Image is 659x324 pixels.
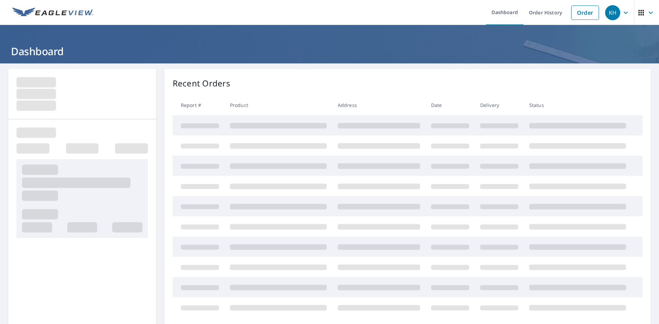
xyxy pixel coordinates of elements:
a: Order [571,5,599,20]
h1: Dashboard [8,44,651,58]
p: Recent Orders [173,77,230,89]
th: Delivery [475,95,524,115]
div: KH [605,5,620,20]
th: Address [332,95,426,115]
th: Date [426,95,475,115]
img: EV Logo [12,8,93,18]
th: Product [224,95,332,115]
th: Status [524,95,632,115]
th: Report # [173,95,224,115]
